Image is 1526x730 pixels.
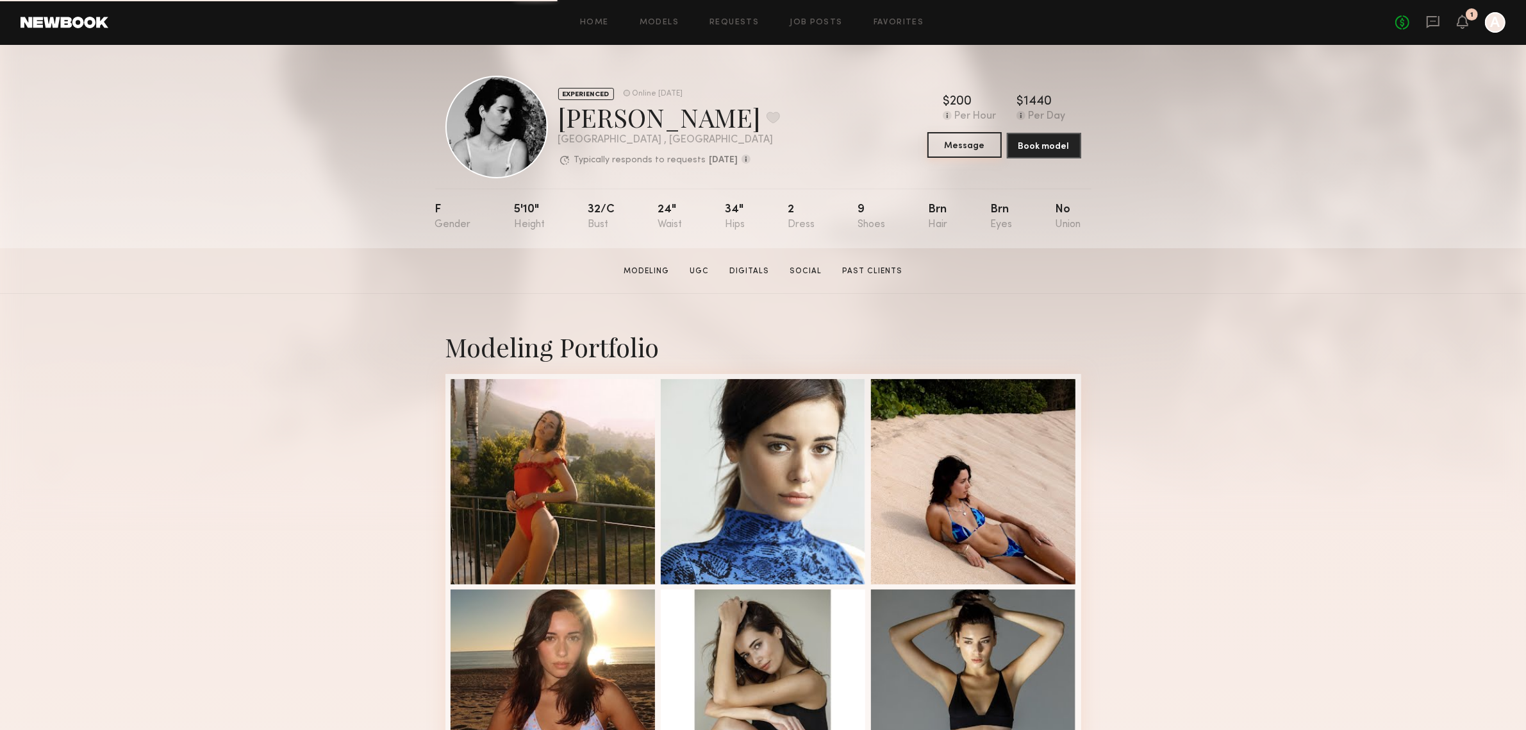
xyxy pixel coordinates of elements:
[990,204,1012,230] div: Brn
[1028,111,1065,123] div: Per Day
[618,266,674,277] a: Modeling
[580,19,609,27] a: Home
[837,266,908,277] a: Past Clients
[558,135,780,146] div: [GEOGRAPHIC_DATA] , [GEOGRAPHIC_DATA]
[1007,133,1081,158] button: Book model
[725,204,745,230] div: 34"
[640,19,679,27] a: Models
[588,204,615,230] div: 32/c
[954,111,996,123] div: Per Hour
[658,204,682,230] div: 24"
[574,156,706,165] p: Typically responds to requests
[927,132,1002,158] button: Message
[950,96,972,108] div: 200
[928,204,947,230] div: Brn
[1485,12,1505,33] a: A
[1055,204,1081,230] div: No
[445,330,1081,364] div: Modeling Portfolio
[514,204,545,230] div: 5'10"
[709,156,738,165] b: [DATE]
[874,19,924,27] a: Favorites
[790,19,843,27] a: Job Posts
[858,204,885,230] div: 9
[558,100,780,134] div: [PERSON_NAME]
[684,266,714,277] a: UGC
[1024,96,1052,108] div: 1440
[788,204,815,230] div: 2
[784,266,827,277] a: Social
[558,88,614,100] div: EXPERIENCED
[1470,12,1473,19] div: 1
[435,204,471,230] div: F
[633,90,683,98] div: Online [DATE]
[724,266,774,277] a: Digitals
[1016,96,1024,108] div: $
[709,19,759,27] a: Requests
[943,96,950,108] div: $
